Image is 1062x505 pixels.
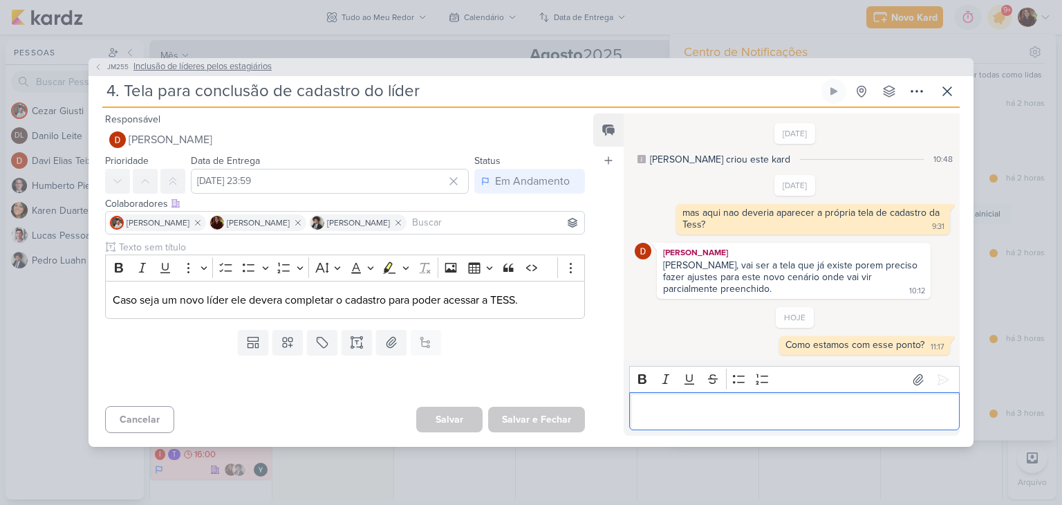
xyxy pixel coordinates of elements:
p: Caso seja um novo líder ele devera completar o cadastro para poder acessar a TESS. [113,292,577,309]
label: Data de Entrega [191,155,260,167]
span: [PERSON_NAME] [129,131,212,148]
div: mas aqui nao deveria aparecer a própria tela de cadastro da Tess? [682,207,942,230]
span: JM255 [105,62,131,72]
div: 9:31 [932,221,944,232]
div: Ligar relógio [828,86,839,97]
img: Jaqueline Molina [210,216,224,230]
div: Como estamos com esse ponto? [785,339,924,351]
div: Editor toolbar [629,366,960,393]
button: Em Andamento [474,169,585,194]
img: Davi Elias Teixeira [109,131,126,148]
input: Buscar [409,214,581,231]
label: Responsável [105,113,160,125]
span: Inclusão de líderes pelos estagiários [133,60,272,74]
input: Kard Sem Título [102,79,819,104]
label: Status [474,155,501,167]
input: Texto sem título [116,240,585,255]
button: Cancelar [105,406,174,433]
div: Em Andamento [495,173,570,190]
div: Editor toolbar [105,255,585,282]
img: Cezar Giusti [110,216,124,230]
img: Pedro Luahn Simões [310,216,324,230]
div: Colaboradores [105,196,585,211]
div: 11:17 [931,342,944,353]
span: [PERSON_NAME] [327,217,390,229]
div: 10:12 [909,286,925,297]
div: [PERSON_NAME] [660,246,928,259]
button: [PERSON_NAME] [105,127,585,152]
span: [PERSON_NAME] [227,217,290,229]
div: [PERSON_NAME], vai ser a tela que já existe porem preciso fazer ajustes para este novo cenário on... [663,259,920,295]
div: [PERSON_NAME] criou este kard [650,152,790,167]
span: [PERSON_NAME] [127,217,189,229]
div: Editor editing area: main [105,281,585,319]
div: Editor editing area: main [629,392,960,430]
img: Davi Elias Teixeira [635,243,651,259]
div: 10:48 [933,153,953,165]
label: Prioridade [105,155,149,167]
input: Select a date [191,169,469,194]
button: JM255 Inclusão de líderes pelos estagiários [94,60,272,74]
